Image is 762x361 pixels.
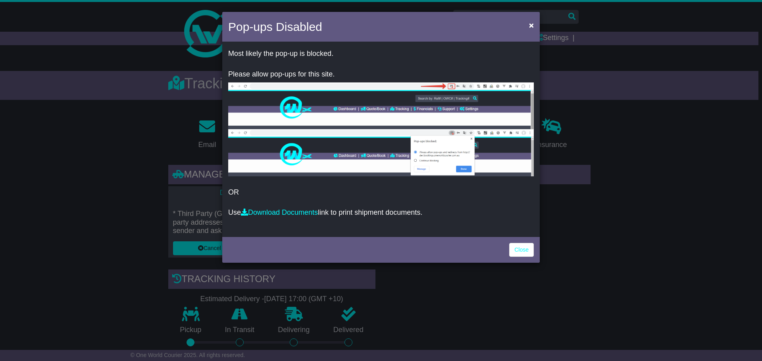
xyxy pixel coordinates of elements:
p: Please allow pop-ups for this site. [228,70,534,79]
img: allow-popup-2.png [228,129,534,176]
p: Use link to print shipment documents. [228,208,534,217]
span: × [529,21,534,30]
p: Most likely the pop-up is blocked. [228,50,534,58]
button: Close [525,17,538,33]
h4: Pop-ups Disabled [228,18,322,36]
img: allow-popup-1.png [228,82,534,129]
a: Close [509,243,534,257]
a: Download Documents [241,208,318,216]
div: OR [222,44,540,235]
